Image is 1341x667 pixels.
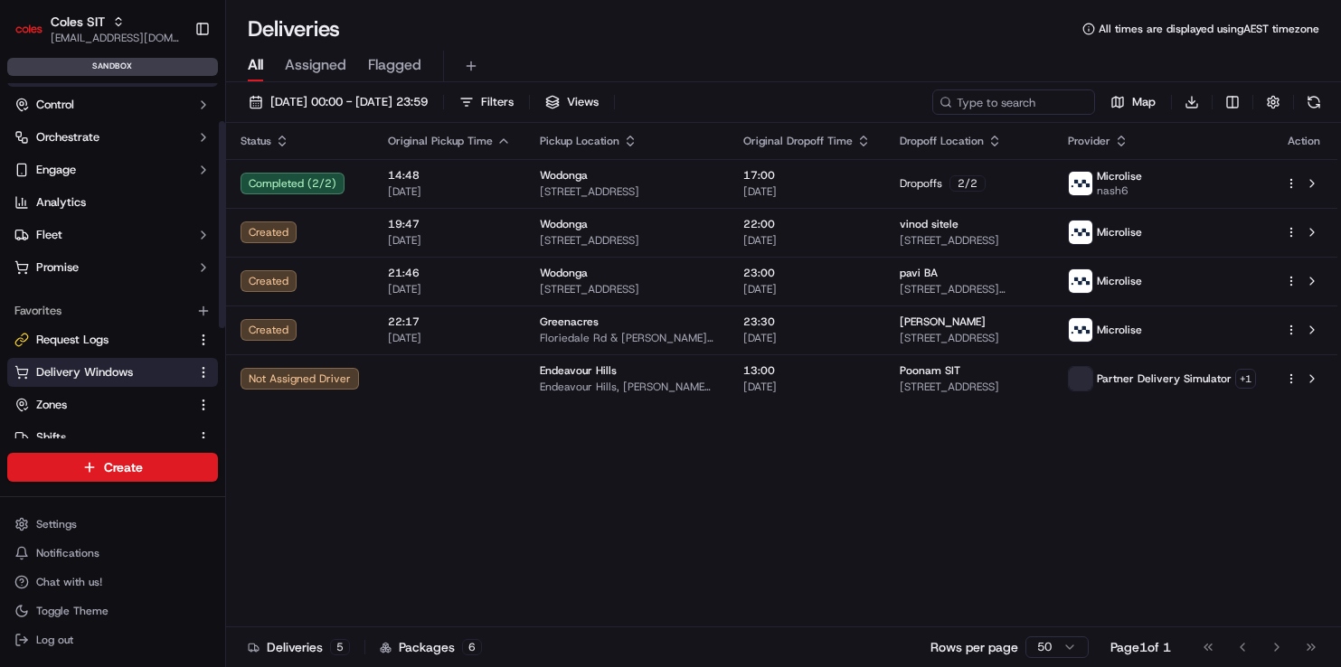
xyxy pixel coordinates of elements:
[330,639,350,655] div: 5
[36,129,99,146] span: Orchestrate
[388,217,511,231] span: 19:47
[900,315,986,329] span: [PERSON_NAME]
[388,233,511,248] span: [DATE]
[7,253,218,282] button: Promise
[7,325,218,354] button: Request Logs
[1102,89,1164,115] button: Map
[1069,318,1092,342] img: microlise_logo.jpeg
[380,638,482,656] div: Packages
[388,184,511,199] span: [DATE]
[61,173,297,191] div: Start new chat
[949,175,986,192] div: 2 / 2
[1110,638,1171,656] div: Page 1 of 1
[1097,169,1142,183] span: Microlise
[1097,371,1232,386] span: Partner Delivery Simulator
[540,217,588,231] span: Wodonga
[388,331,511,345] span: [DATE]
[51,13,105,31] button: Coles SIT
[540,184,714,199] span: [STREET_ADDRESS]
[743,380,871,394] span: [DATE]
[900,266,938,280] span: pavi BA
[1132,94,1156,110] span: Map
[307,178,329,200] button: Start new chat
[1068,134,1110,148] span: Provider
[36,397,67,413] span: Zones
[18,173,51,205] img: 1736555255976-a54dd68f-1ca7-489b-9aae-adbdc363a1c4
[1099,22,1319,36] span: All times are displayed using AEST timezone
[36,259,79,276] span: Promise
[1097,323,1142,337] span: Microlise
[1097,274,1142,288] span: Microlise
[146,255,297,287] a: 💻API Documentation
[7,155,218,184] button: Engage
[51,31,180,45] button: [EMAIL_ADDRESS][DOMAIN_NAME]
[36,633,73,647] span: Log out
[1069,221,1092,244] img: microlise_logo.jpeg
[900,134,984,148] span: Dropoff Location
[743,168,871,183] span: 17:00
[180,306,219,320] span: Pylon
[388,168,511,183] span: 14:48
[462,639,482,655] div: 6
[36,364,133,380] span: Delivery Windows
[743,315,871,329] span: 23:30
[743,184,871,199] span: [DATE]
[36,575,102,589] span: Chat with us!
[7,540,218,566] button: Notifications
[36,194,86,211] span: Analytics
[285,54,346,76] span: Assigned
[368,54,421,76] span: Flagged
[14,364,189,380] a: Delivery Windows
[388,266,511,280] span: 21:46
[540,168,588,183] span: Wodonga
[1097,225,1142,240] span: Microlise
[14,14,43,43] img: Coles SIT
[537,89,607,115] button: Views
[18,72,329,101] p: Welcome 👋
[900,217,959,231] span: vinod sitele
[1285,134,1323,148] div: Action
[1097,183,1142,198] span: nash6
[270,94,428,110] span: [DATE] 00:00 - [DATE] 23:59
[7,58,218,76] div: sandbox
[388,282,511,296] span: [DATE]
[14,332,189,348] a: Request Logs
[540,282,714,296] span: [STREET_ADDRESS]
[7,358,218,387] button: Delivery Windows
[36,429,66,446] span: Shifts
[540,266,588,280] span: Wodonga
[7,569,218,595] button: Chat with us!
[540,331,714,345] span: Floriedale Rd & [PERSON_NAME][STREET_ADDRESS]
[14,429,189,446] a: Shifts
[7,296,218,325] div: Favorites
[540,233,714,248] span: [STREET_ADDRESS]
[7,423,218,452] button: Shifts
[7,627,218,653] button: Log out
[743,266,871,280] span: 23:00
[1301,89,1327,115] button: Refresh
[743,282,871,296] span: [DATE]
[248,14,340,43] h1: Deliveries
[47,117,326,136] input: Got a question? Start typing here...
[1069,172,1092,195] img: microlise_logo.jpeg
[388,315,511,329] span: 22:17
[18,264,33,278] div: 📗
[900,282,1039,296] span: [STREET_ADDRESS][PERSON_NAME]
[1069,269,1092,293] img: microlise_logo.jpeg
[932,89,1095,115] input: Type to search
[104,458,143,476] span: Create
[540,134,619,148] span: Pickup Location
[7,512,218,537] button: Settings
[36,162,76,178] span: Engage
[36,517,77,531] span: Settings
[900,363,960,378] span: Poonam SIT
[11,255,146,287] a: 📗Knowledge Base
[388,134,493,148] span: Original Pickup Time
[7,453,218,482] button: Create
[36,332,109,348] span: Request Logs
[7,90,218,119] button: Control
[743,233,871,248] span: [DATE]
[241,134,271,148] span: Status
